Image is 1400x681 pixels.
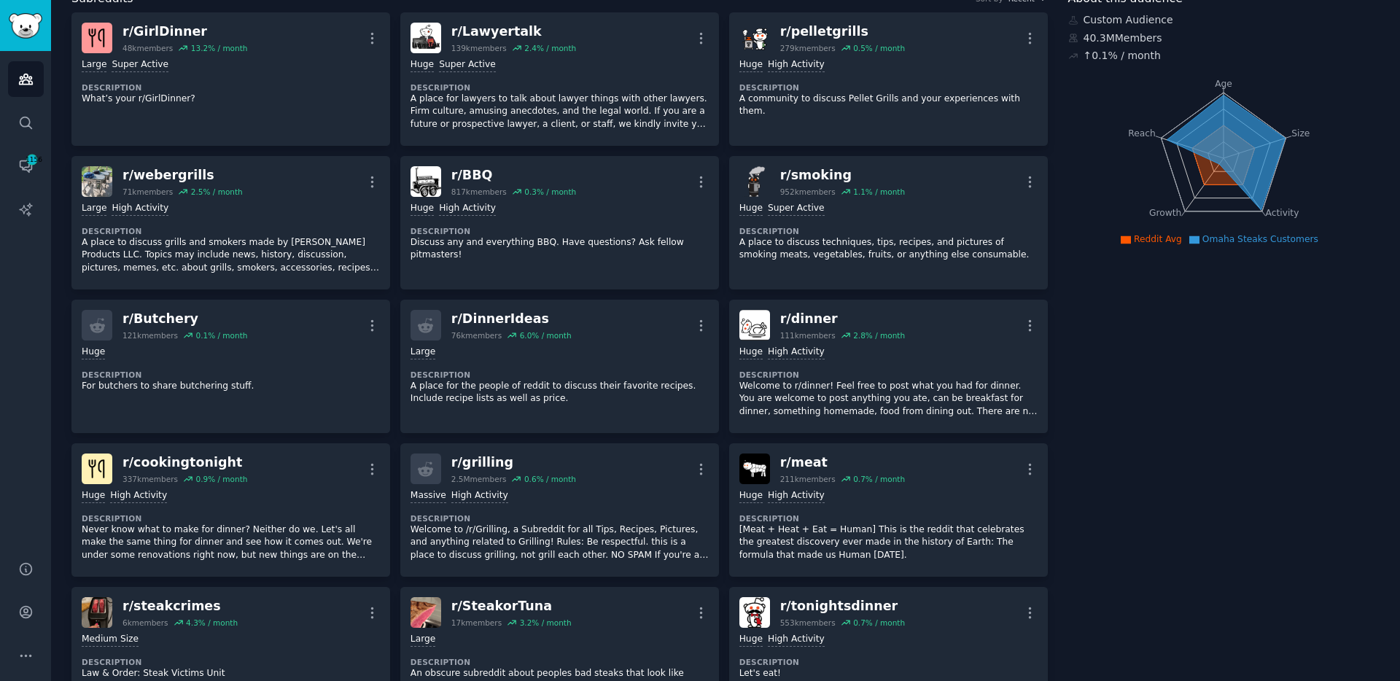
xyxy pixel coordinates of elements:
div: 1.1 % / month [853,187,905,197]
div: 111k members [780,330,836,340]
div: Large [82,202,106,216]
div: 48k members [122,43,173,53]
p: A place to discuss techniques, tips, recipes, and pictures of smoking meats, vegetables, fruits, ... [739,236,1038,262]
dt: Description [411,657,709,667]
dt: Description [411,513,709,524]
div: High Activity [451,489,508,503]
a: pelletgrillsr/pelletgrills279kmembers0.5% / monthHugeHigh ActivityDescriptionA community to discu... [729,12,1048,146]
p: Never know what to make for dinner? Neither do we. Let's all make the same thing for dinner and s... [82,524,380,562]
div: Huge [411,58,434,72]
a: r/DinnerIdeas76kmembers6.0% / monthLargeDescriptionA place for the people of reddit to discuss th... [400,300,719,433]
img: Lawyertalk [411,23,441,53]
p: Welcome to /r/Grilling, a Subreddit for all Tips, Recipes, Pictures, and anything related to Gril... [411,524,709,562]
dt: Description [739,370,1038,380]
div: r/ meat [780,454,905,472]
img: SteakorTuna [411,597,441,628]
img: cookingtonight [82,454,112,484]
div: 337k members [122,474,178,484]
a: r/grilling2.5Mmembers0.6% / monthMassiveHigh ActivityDescriptionWelcome to /r/Grilling, a Subredd... [400,443,719,577]
a: BBQr/BBQ817kmembers0.3% / monthHugeHigh ActivityDescriptionDiscuss any and everything BBQ. Have q... [400,156,719,289]
div: 139k members [451,43,507,53]
div: Super Active [112,58,168,72]
div: 40.3M Members [1068,31,1380,46]
div: 4.3 % / month [186,618,238,628]
div: r/ SteakorTuna [451,597,572,615]
div: 71k members [122,187,173,197]
div: High Activity [110,489,167,503]
div: Custom Audience [1068,12,1380,28]
dt: Description [82,513,380,524]
div: r/ DinnerIdeas [451,310,572,328]
p: Let's eat! [739,667,1038,680]
div: 0.9 % / month [195,474,247,484]
div: r/ pelletgrills [780,23,905,41]
p: Welcome to r/dinner! Feel free to post what you had for dinner. You are welcome to post anything ... [739,380,1038,419]
div: Huge [411,202,434,216]
img: smoking [739,166,770,197]
div: 17k members [451,618,502,628]
div: Super Active [768,202,825,216]
img: tonightsdinner [739,597,770,628]
div: 0.6 % / month [524,474,576,484]
div: High Activity [439,202,496,216]
a: GirlDinnerr/GirlDinner48kmembers13.2% / monthLargeSuper ActiveDescriptionWhat’s your r/GirlDinner? [71,12,390,146]
div: 3.2 % / month [520,618,572,628]
dt: Description [739,82,1038,93]
img: GummySearch logo [9,13,42,39]
tspan: Activity [1265,208,1299,218]
div: 0.7 % / month [853,474,905,484]
div: r/ grilling [451,454,576,472]
div: 6.0 % / month [520,330,572,340]
p: [Meat + Heat + Eat = Human] This is the reddit that celebrates the greatest discovery ever made i... [739,524,1038,562]
div: 76k members [451,330,502,340]
a: r/Butchery121kmembers0.1% / monthHugeDescriptionFor butchers to share butchering stuff. [71,300,390,433]
div: 2.4 % / month [524,43,576,53]
div: Large [411,346,435,359]
div: High Activity [112,202,168,216]
div: High Activity [768,489,825,503]
a: cookingtonightr/cookingtonight337kmembers0.9% / monthHugeHigh ActivityDescriptionNever know what ... [71,443,390,577]
p: A community to discuss Pellet Grills and your experiences with them. [739,93,1038,118]
a: smokingr/smoking952kmembers1.1% / monthHugeSuper ActiveDescriptionA place to discuss techniques, ... [729,156,1048,289]
div: r/ Lawyertalk [451,23,576,41]
div: 2.5M members [451,474,507,484]
dt: Description [739,657,1038,667]
div: Huge [739,489,763,503]
a: meatr/meat211kmembers0.7% / monthHugeHigh ActivityDescription[Meat + Heat + Eat = Human] This is ... [729,443,1048,577]
div: 211k members [780,474,836,484]
span: Reddit Avg [1134,234,1182,244]
a: 1156 [8,148,44,184]
dt: Description [82,82,380,93]
div: Large [82,58,106,72]
div: ↑ 0.1 % / month [1084,48,1161,63]
div: 2.5 % / month [191,187,243,197]
div: Huge [739,202,763,216]
p: What’s your r/GirlDinner? [82,93,380,106]
dt: Description [411,226,709,236]
dt: Description [82,370,380,380]
div: r/ webergrills [122,166,243,184]
img: BBQ [411,166,441,197]
div: 817k members [451,187,507,197]
div: High Activity [768,58,825,72]
div: 6k members [122,618,168,628]
div: r/ GirlDinner [122,23,247,41]
tspan: Age [1215,79,1232,89]
dt: Description [411,370,709,380]
p: A place for the people of reddit to discuss their favorite recipes. Include recipe lists as well ... [411,380,709,405]
img: pelletgrills [739,23,770,53]
img: GirlDinner [82,23,112,53]
div: r/ Butchery [122,310,247,328]
div: Large [411,633,435,647]
dt: Description [82,657,380,667]
dt: Description [411,82,709,93]
div: 553k members [780,618,836,628]
div: Huge [82,489,105,503]
div: 13.2 % / month [191,43,248,53]
div: 0.3 % / month [524,187,576,197]
div: Huge [739,346,763,359]
img: dinner [739,310,770,340]
div: High Activity [768,346,825,359]
img: meat [739,454,770,484]
p: For butchers to share butchering stuff. [82,380,380,393]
